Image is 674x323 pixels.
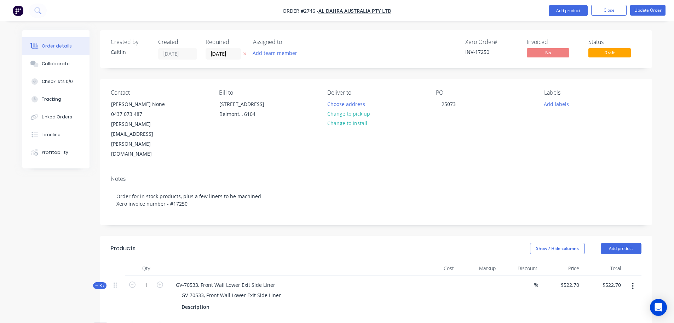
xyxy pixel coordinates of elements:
[534,281,538,289] span: %
[125,261,167,275] div: Qty
[283,7,318,14] span: Order #2746 -
[111,185,641,215] div: Order for in stock products, plus a few liners to be machined Xero invoice number - #17250
[591,5,627,16] button: Close
[465,39,518,45] div: Xero Order #
[105,99,176,159] div: [PERSON_NAME] None0437 073 487[PERSON_NAME][EMAIL_ADDRESS][PERSON_NAME][DOMAIN_NAME]
[253,48,301,58] button: Add team member
[111,39,150,45] div: Created by
[540,99,573,108] button: Add labels
[42,96,61,102] div: Tracking
[42,132,61,138] div: Timeline
[457,261,499,275] div: Markup
[253,39,324,45] div: Assigned to
[465,48,518,56] div: INV-17250
[170,280,281,290] div: GV-70533, Front Wall Lower Exit Side Liner
[601,243,641,254] button: Add product
[582,261,624,275] div: Total
[323,118,371,128] button: Change to install
[22,108,90,126] button: Linked Orders
[111,89,208,96] div: Contact
[111,119,170,159] div: [PERSON_NAME][EMAIL_ADDRESS][PERSON_NAME][DOMAIN_NAME]
[206,39,244,45] div: Required
[13,5,23,16] img: Factory
[318,7,391,14] a: Al Dahra Australia Pty Ltd
[630,5,666,16] button: Update Order
[527,39,580,45] div: Invoiced
[42,43,72,49] div: Order details
[323,99,369,108] button: Choose address
[327,89,424,96] div: Deliver to
[436,99,461,109] div: 25073
[213,99,284,122] div: [STREET_ADDRESS]Belmont, , 6104
[111,176,641,182] div: Notes
[549,5,588,16] button: Add product
[179,302,212,312] div: Description
[219,89,316,96] div: Bill to
[544,89,641,96] div: Labels
[22,144,90,161] button: Profitability
[540,261,582,275] div: Price
[111,48,150,56] div: Caitlin
[219,109,278,119] div: Belmont, , 6104
[42,61,70,67] div: Collaborate
[111,99,170,109] div: [PERSON_NAME] None
[22,55,90,73] button: Collaborate
[219,99,278,109] div: [STREET_ADDRESS]
[22,126,90,144] button: Timeline
[415,261,457,275] div: Cost
[111,109,170,119] div: 0437 073 487
[176,290,287,300] div: GV-70533, Front Wall Lower Exit Side Liner
[158,39,197,45] div: Created
[499,261,540,275] div: Discount
[95,283,104,288] span: Kit
[42,149,68,156] div: Profitability
[650,299,667,316] div: Open Intercom Messenger
[93,282,106,289] button: Kit
[42,114,72,120] div: Linked Orders
[588,39,641,45] div: Status
[527,48,569,57] span: No
[111,244,136,253] div: Products
[22,37,90,55] button: Order details
[249,48,301,58] button: Add team member
[22,73,90,90] button: Checklists 0/0
[530,243,585,254] button: Show / Hide columns
[22,90,90,108] button: Tracking
[42,78,73,85] div: Checklists 0/0
[436,89,533,96] div: PO
[588,48,631,57] span: Draft
[323,109,374,118] button: Change to pick up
